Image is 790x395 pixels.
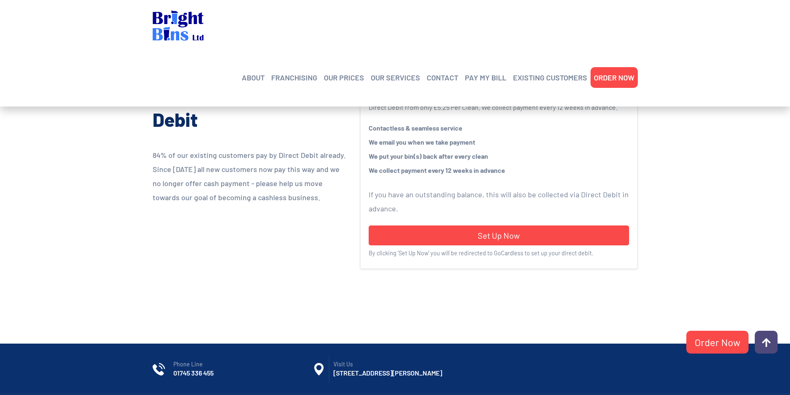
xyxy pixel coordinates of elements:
p: If you have an outstanding balance, this will also be collected via Direct Debit in advance. [369,187,629,216]
a: CONTACT [427,71,458,84]
a: ORDER NOW [594,71,634,84]
h6: [STREET_ADDRESS][PERSON_NAME] [333,368,473,378]
span: Visit Us [333,360,473,368]
a: OUR PRICES [324,71,364,84]
a: Order Now [686,331,749,354]
a: OUR SERVICES [371,71,420,84]
p: 84% of our existing customers pay by Direct Debit already. Since [DATE] all new customers now pay... [153,148,348,204]
a: ABOUT [242,71,265,84]
span: Phone Line [173,360,313,368]
a: Set Up Now [369,225,629,245]
h2: Convert To Direct Debit [153,82,348,132]
small: By clicking 'Set Up Now' you will be redirected to GoCardless to set up your direct debit. [369,250,593,257]
a: 01745 336 455 [173,368,214,378]
li: We put your bin(s) back after every clean [369,149,629,163]
small: Direct Debit from only £5.25 Per Clean. We collect payment every 12 weeks in advance. [369,103,617,111]
li: We email you when we take payment [369,135,629,149]
li: Contactless & seamless service [369,121,629,135]
a: PAY MY BILL [465,71,506,84]
a: EXISTING CUSTOMERS [513,71,587,84]
li: We collect payment every 12 weeks in advance [369,163,629,177]
a: FRANCHISING [271,71,317,84]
